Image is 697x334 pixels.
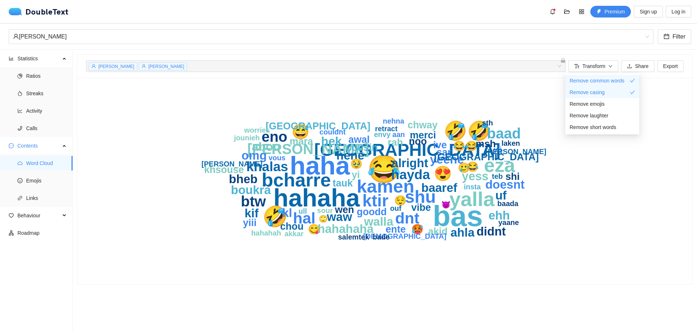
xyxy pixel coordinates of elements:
[9,8,69,15] a: logoDoubleText
[375,125,398,133] text: retract
[9,56,14,61] span: bar-chart
[321,134,342,148] text: hek
[501,139,520,147] text: laken
[433,140,447,150] text: ive
[319,214,328,223] text: 🙄
[574,64,579,69] span: font-size
[282,206,292,220] text: kl
[388,137,403,148] text: rah
[357,176,414,197] text: kamen
[441,200,451,209] text: 😈
[576,9,587,15] span: appstore
[17,51,60,66] span: Statistics
[26,191,67,205] span: Links
[290,136,314,147] text: mara
[430,153,464,166] text: yeene
[444,120,491,142] text: 🤣🤣
[458,162,470,174] text: 🥲
[462,169,488,183] text: yess
[333,178,353,189] text: tauk
[630,78,635,83] span: check
[17,126,23,131] span: phone
[350,158,363,170] text: 🥹
[477,225,506,238] text: didnt
[280,221,304,232] text: chou
[17,178,23,183] span: smile
[26,173,67,188] span: Emojis
[576,6,587,17] button: appstore
[290,151,350,180] text: haha
[26,104,67,118] span: Activity
[241,193,266,209] text: btw
[266,121,371,132] text: [GEOGRAPHIC_DATA]
[374,130,391,138] text: envy
[466,161,482,173] text: 😂 ‎
[326,210,352,224] text: waw
[451,226,475,239] text: ahla
[318,222,374,236] text: hahahaha
[245,206,259,220] text: kif
[495,189,507,202] text: uf
[666,6,691,17] button: Log in
[672,32,685,41] span: Filter
[357,206,387,217] text: goodd
[392,156,428,170] text: alright
[17,196,23,201] span: link
[562,9,572,15] span: folder-open
[367,153,401,185] text: 😂
[568,60,618,72] button: font-sizeTransformdown
[664,33,669,40] span: calendar
[373,233,390,241] text: bade
[498,218,519,226] text: yaane
[590,6,631,17] button: thunderboltPremium
[285,230,303,238] text: akkar
[561,6,573,17] button: folder-open
[497,200,519,208] text: baada
[405,187,436,206] text: shu
[570,77,624,85] span: Remove common words
[148,64,184,69] span: [PERSON_NAME]
[308,223,320,235] text: 😋
[547,9,558,15] span: bell
[411,202,431,213] text: vibe
[91,64,96,68] span: user
[348,134,370,145] text: awal
[487,125,521,141] text: baad
[492,172,503,180] text: teb
[319,128,346,136] text: couldnt
[570,88,605,96] span: Remove casing
[26,69,67,83] span: Ratios
[204,164,244,175] text: khsouse
[464,183,481,191] text: insta
[26,121,67,136] span: Calls
[657,60,684,72] button: Export
[346,142,378,153] text: cousin
[13,33,19,39] span: user
[314,140,501,160] text: [GEOGRAPHIC_DATA]
[634,6,663,17] button: Sign up
[608,64,613,69] span: down
[453,140,478,152] text: 😂😂
[317,206,333,214] text: sour
[292,123,310,140] text: 😅
[262,169,331,190] text: bcharre
[13,30,649,44] span: Myriam Naufal
[13,30,643,44] div: [PERSON_NAME]
[244,126,270,134] text: worries
[252,140,281,153] text: abou
[561,58,566,63] span: lock
[482,119,493,127] text: sth
[273,184,360,212] text: hahaha
[433,200,483,232] text: bas
[362,191,388,210] text: ktir
[391,167,430,182] text: hayda
[9,213,14,218] span: heart
[386,224,406,235] text: ente
[570,112,608,120] span: Remove laughter
[392,130,405,138] text: aan
[262,205,288,229] text: 🤣
[201,160,262,168] text: [PERSON_NAME]
[243,217,257,228] text: yiii
[9,8,25,15] img: logo
[261,129,287,145] text: eno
